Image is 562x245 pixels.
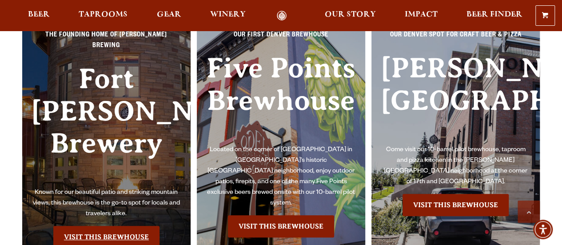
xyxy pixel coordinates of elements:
[405,11,438,18] span: Impact
[79,11,128,18] span: Taprooms
[265,11,299,21] a: Odell Home
[206,30,356,46] p: Our First Denver Brewhouse
[206,52,356,145] h3: Five Points Brewhouse
[31,30,182,57] p: The Founding Home of [PERSON_NAME] Brewing
[228,215,334,237] a: Visit the Five Points Brewhouse
[380,30,531,46] p: Our Denver spot for craft beer & pizza
[461,11,528,21] a: Beer Finder
[518,201,540,223] a: Scroll to top
[380,52,531,145] h3: [PERSON_NAME][GEOGRAPHIC_DATA]
[31,188,182,220] p: Known for our beautiful patio and striking mountain views, this brewhouse is the go-to spot for l...
[210,11,246,18] span: Winery
[533,220,553,239] div: Accessibility Menu
[466,11,522,18] span: Beer Finder
[399,11,443,21] a: Impact
[31,63,182,188] h3: Fort [PERSON_NAME] Brewery
[204,11,251,21] a: Winery
[151,11,187,21] a: Gear
[206,145,356,209] p: Located on the corner of [GEOGRAPHIC_DATA] in [GEOGRAPHIC_DATA]’s historic [GEOGRAPHIC_DATA] neig...
[403,194,509,216] a: Visit the Sloan’s Lake Brewhouse
[157,11,181,18] span: Gear
[73,11,133,21] a: Taprooms
[28,11,50,18] span: Beer
[22,11,56,21] a: Beer
[380,145,531,188] p: Come visit our 10-barrel pilot brewhouse, taproom and pizza kitchen in the [PERSON_NAME][GEOGRAPH...
[319,11,382,21] a: Our Story
[325,11,376,18] span: Our Story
